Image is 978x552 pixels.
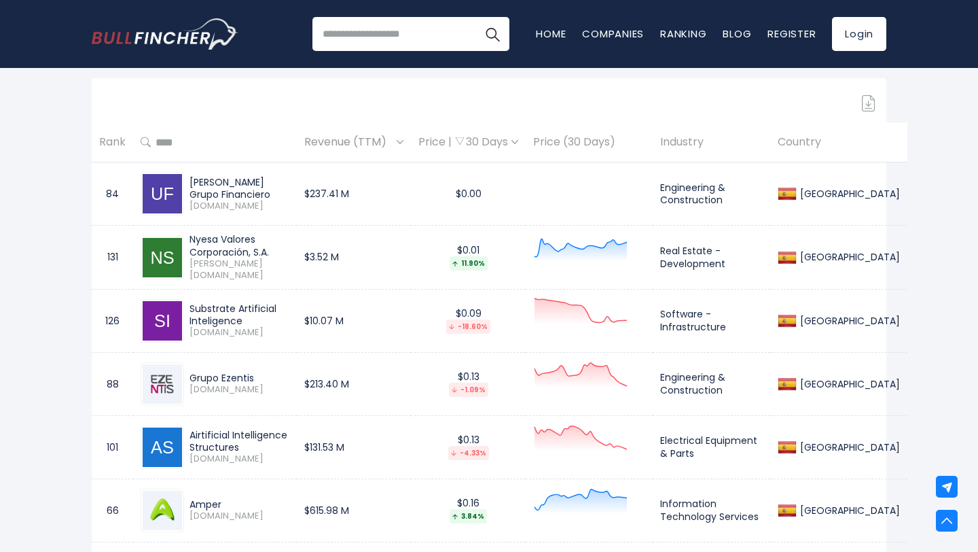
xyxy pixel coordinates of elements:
[832,17,886,51] a: Login
[475,17,509,51] button: Search
[418,135,518,150] div: Price | 30 Days
[797,441,900,453] div: [GEOGRAPHIC_DATA]
[92,162,133,226] td: 84
[297,162,411,226] td: $237.41 M
[797,315,900,327] div: [GEOGRAPHIC_DATA]
[189,429,289,453] div: Airtificial Intelligence Structures
[143,491,182,530] img: AMP.MC.png
[723,27,751,41] a: Blog
[189,327,289,339] span: [DOMAIN_NAME]
[450,256,488,271] div: 11.90%
[304,132,393,153] span: Revenue (TTM)
[653,479,770,542] td: Information Technology Services
[450,509,487,523] div: 3.84%
[797,378,900,390] div: [GEOGRAPHIC_DATA]
[770,122,907,162] th: Country
[189,511,289,522] span: [DOMAIN_NAME]
[92,18,238,50] a: Go to homepage
[418,370,518,397] div: $0.13
[297,352,411,415] td: $213.40 M
[536,27,566,41] a: Home
[418,434,518,460] div: $0.13
[446,320,490,334] div: -18.60%
[767,27,816,41] a: Register
[92,415,133,479] td: 101
[418,307,518,334] div: $0.09
[653,352,770,415] td: Engineering & Construction
[297,479,411,542] td: $615.98 M
[297,415,411,479] td: $131.53 M
[92,226,133,289] td: 131
[660,27,706,41] a: Ranking
[189,498,289,511] div: Amper
[92,122,133,162] th: Rank
[418,497,518,523] div: $0.16
[418,244,518,271] div: $0.01
[92,18,238,50] img: Bullfincher logo
[189,303,289,327] div: Substrate Artificial Inteligence
[92,479,133,542] td: 66
[143,364,182,404] img: EZE.MC.png
[189,233,289,258] div: Nyesa Valores Corporación, S.A.
[92,289,133,352] td: 126
[189,384,289,396] span: [DOMAIN_NAME]
[189,258,289,281] span: [PERSON_NAME][DOMAIN_NAME]
[297,289,411,352] td: $10.07 M
[653,162,770,226] td: Engineering & Construction
[653,289,770,352] td: Software - Infrastructure
[797,251,900,263] div: [GEOGRAPHIC_DATA]
[189,453,289,465] span: [DOMAIN_NAME]
[653,122,770,162] th: Industry
[448,446,489,460] div: -4.33%
[189,201,289,212] span: [DOMAIN_NAME]
[189,372,289,384] div: Grupo Ezentis
[582,27,644,41] a: Companies
[92,352,133,415] td: 88
[526,122,653,162] th: Price (30 Days)
[297,226,411,289] td: $3.52 M
[449,383,488,397] div: -1.09%
[653,415,770,479] td: Electrical Equipment & Parts
[418,188,518,200] div: $0.00
[797,504,900,517] div: [GEOGRAPHIC_DATA]
[653,226,770,289] td: Real Estate - Development
[189,176,289,201] div: [PERSON_NAME] Grupo Financiero
[797,188,900,200] div: [GEOGRAPHIC_DATA]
